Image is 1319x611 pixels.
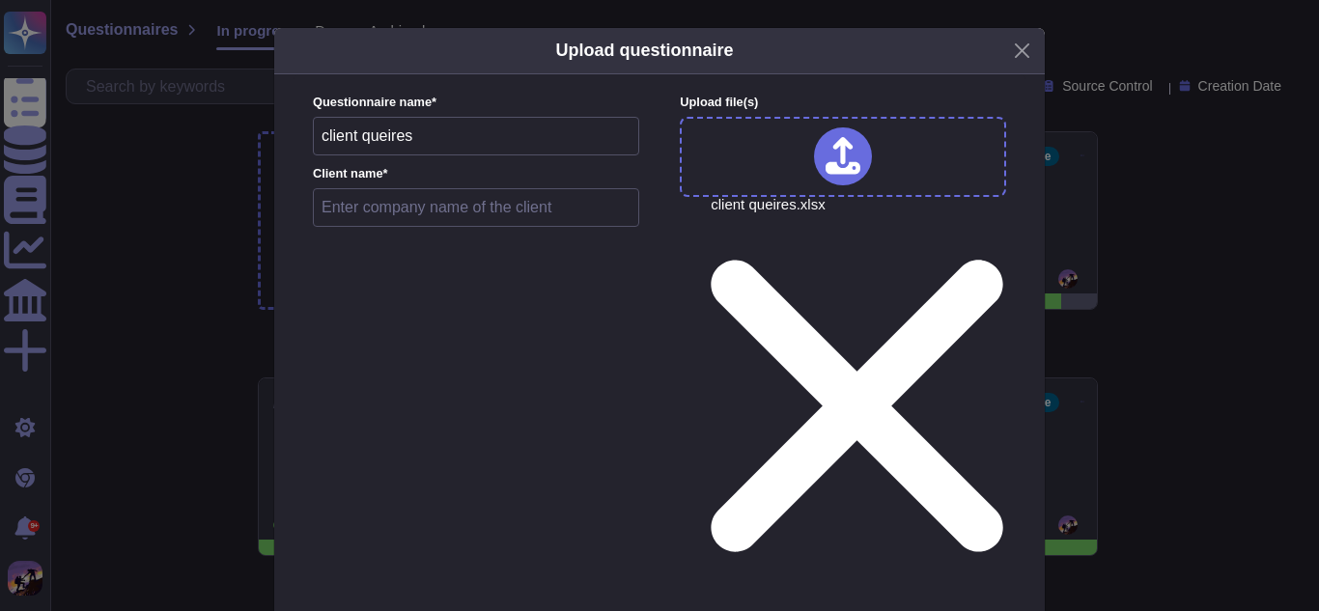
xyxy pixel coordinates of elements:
label: Questionnaire name [313,97,639,109]
h5: Upload questionnaire [555,38,733,64]
label: Client name [313,168,639,181]
input: Enter company name of the client [313,188,639,227]
span: client queires.xlsx [711,197,1003,600]
span: Upload file (s) [680,95,758,109]
input: Enter questionnaire name [313,117,639,155]
button: Close [1007,36,1037,66]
